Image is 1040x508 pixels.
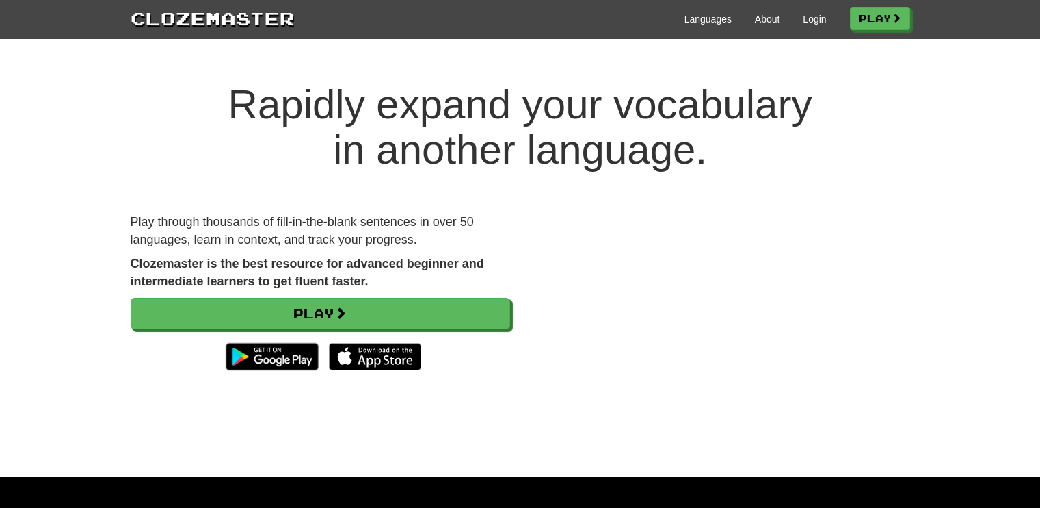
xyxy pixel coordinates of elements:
strong: Clozemaster is the best resource for advanced beginner and intermediate learners to get fluent fa... [131,257,484,288]
a: Play [850,7,910,30]
a: Play [131,298,510,329]
a: Login [803,12,826,26]
img: Get it on Google Play [219,336,325,377]
a: Languages [684,12,732,26]
a: Clozemaster [131,5,295,31]
a: About [755,12,780,26]
p: Play through thousands of fill-in-the-blank sentences in over 50 languages, learn in context, and... [131,214,510,249]
img: Download_on_the_App_Store_Badge_US-UK_135x40-25178aeef6eb6b83b96f5f2d004eda3bffbb37122de64afbaef7... [329,343,421,370]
